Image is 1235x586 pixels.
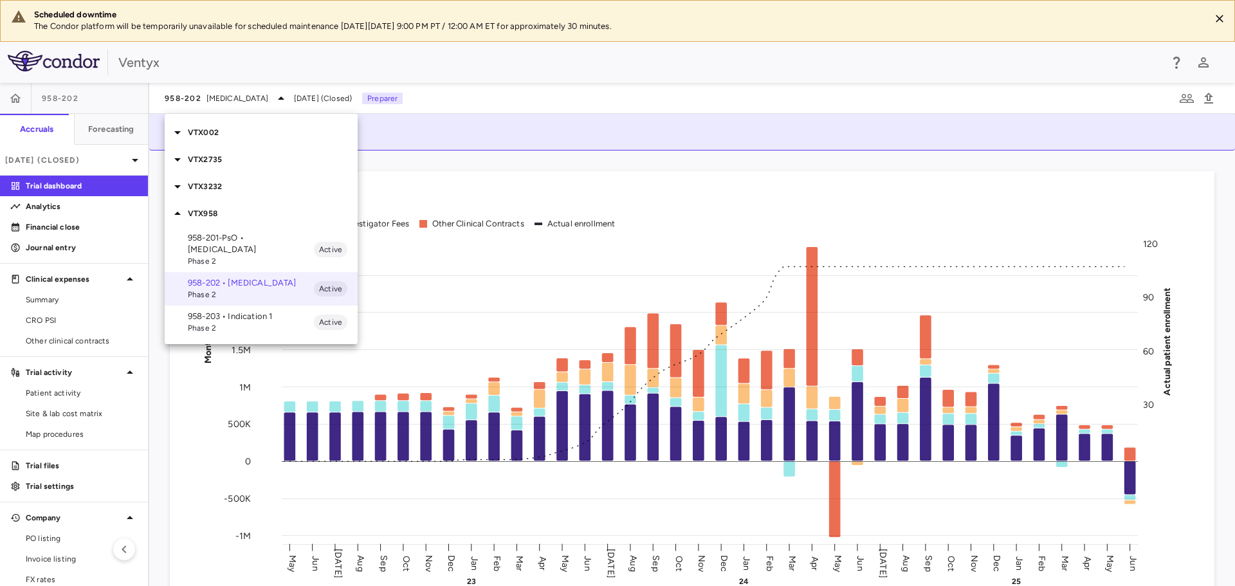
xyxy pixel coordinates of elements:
[188,311,314,322] p: 958-203 • Indication 1
[165,173,358,200] div: VTX3232
[165,146,358,173] div: VTX2735
[188,208,358,219] p: VTX958
[314,316,347,328] span: Active
[188,322,314,334] span: Phase 2
[188,127,358,138] p: VTX002
[188,232,314,255] p: 958-201-PsO • [MEDICAL_DATA]
[188,289,314,300] span: Phase 2
[165,119,358,146] div: VTX002
[165,272,358,306] div: 958-202 • [MEDICAL_DATA]Phase 2Active
[165,227,358,272] div: 958-201-PsO • [MEDICAL_DATA]Phase 2Active
[165,306,358,339] div: 958-203 • Indication 1Phase 2Active
[188,181,358,192] p: VTX3232
[314,283,347,295] span: Active
[188,255,314,267] span: Phase 2
[188,277,314,289] p: 958-202 • [MEDICAL_DATA]
[188,154,358,165] p: VTX2735
[314,244,347,255] span: Active
[165,200,358,227] div: VTX958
